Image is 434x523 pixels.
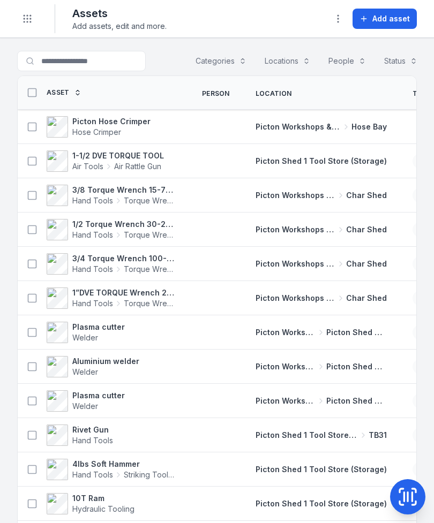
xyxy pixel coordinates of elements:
[47,88,81,97] a: Asset
[256,156,387,165] span: Picton Shed 1 Tool Store (Storage)
[256,499,387,508] span: Picton Shed 1 Tool Store (Storage)
[346,259,387,269] span: Char Shed
[72,21,167,32] span: Add assets, edit and more.
[17,9,38,29] button: Toggle navigation
[72,469,113,480] span: Hand Tools
[346,293,387,304] span: Char Shed
[72,390,125,401] strong: Plasma cutter
[369,430,387,441] span: TB31
[72,185,176,195] strong: 3/8 Torque Wrench 15-75 ft/lbs site box 2 4581
[256,464,387,475] a: Picton Shed 1 Tool Store (Storage)
[47,322,125,343] a: Plasma cutterWelder
[124,298,176,309] span: Torque Wrench
[72,504,134,513] span: Hydraulic Tooling
[72,253,176,264] strong: 3/4 Torque Wrench 100-500 ft/lbs box 2 4575
[202,89,230,98] span: Person
[124,230,176,240] span: Torque Wrench
[256,396,316,406] span: Picton Workshops & Bays
[47,356,139,377] a: Aluminium welderWelder
[256,293,387,304] a: Picton Workshops & BaysChar Shed
[353,9,417,29] button: Add asset
[72,219,176,230] strong: 1/2 Torque Wrench 30-250 ft/lbs site box 2 4579
[72,493,134,504] strong: 10T Ram
[256,327,316,338] span: Picton Workshops & Bays
[326,396,387,406] span: Picton Shed 2 Fabrication Shop
[124,469,176,480] span: Striking Tools / Hammers
[114,161,161,172] span: Air Rattle Gun
[72,287,176,298] strong: 1”DVE TORQUE Wrench 200-1000 ft/lbs 4572
[72,127,121,137] span: Hose Crimper
[72,401,98,411] span: Welder
[256,430,358,441] span: Picton Shed 1 Tool Store (Storage)
[124,264,176,275] span: Torque Wrench
[326,327,387,338] span: Picton Shed 2 Fabrication Shop
[377,51,424,71] button: Status
[72,230,113,240] span: Hand Tools
[72,459,176,469] strong: 4lbs Soft Hammer
[256,190,335,201] span: Picton Workshops & Bays
[47,150,164,172] a: 1-1/2 DVE TORQUE TOOLAir ToolsAir Rattle Gun
[256,430,387,441] a: Picton Shed 1 Tool Store (Storage)TB31
[321,51,373,71] button: People
[256,156,387,166] a: Picton Shed 1 Tool Store (Storage)
[47,88,70,97] span: Asset
[47,493,134,514] a: 10T RamHydraulic Tooling
[258,51,317,71] button: Locations
[256,122,341,132] span: Picton Workshops & Bays
[256,465,387,474] span: Picton Shed 1 Tool Store (Storage)
[351,122,387,132] span: Hose Bay
[256,89,291,98] span: Location
[47,425,113,446] a: Rivet GunHand Tools
[72,356,139,367] strong: Aluminium welder
[72,322,125,332] strong: Plasma cutter
[72,116,151,127] strong: Picton Hose Crimper
[256,361,387,372] a: Picton Workshops & BaysPicton Shed 2 Fabrication Shop
[256,259,387,269] a: Picton Workshops & BaysChar Shed
[72,161,103,172] span: Air Tools
[72,6,167,21] h2: Assets
[256,396,387,406] a: Picton Workshops & BaysPicton Shed 2 Fabrication Shop
[256,498,387,509] a: Picton Shed 1 Tool Store (Storage)
[256,361,316,372] span: Picton Workshops & Bays
[72,333,98,342] span: Welder
[47,459,176,480] a: 4lbs Soft HammerHand ToolsStriking Tools / Hammers
[256,224,387,235] a: Picton Workshops & BaysChar Shed
[346,224,387,235] span: Char Shed
[72,264,113,275] span: Hand Tools
[189,51,253,71] button: Categories
[413,89,427,98] span: Tag
[326,361,387,372] span: Picton Shed 2 Fabrication Shop
[47,287,176,309] a: 1”DVE TORQUE Wrench 200-1000 ft/lbs 4572Hand ToolsTorque Wrench
[256,293,335,304] span: Picton Workshops & Bays
[72,298,113,309] span: Hand Tools
[72,436,113,445] span: Hand Tools
[256,122,387,132] a: Picton Workshops & BaysHose Bay
[346,190,387,201] span: Char Shed
[47,185,176,206] a: 3/8 Torque Wrench 15-75 ft/lbs site box 2 4581Hand ToolsTorque Wrench
[47,116,151,138] a: Picton Hose CrimperHose Crimper
[72,195,113,206] span: Hand Tools
[72,425,113,435] strong: Rivet Gun
[256,224,335,235] span: Picton Workshops & Bays
[256,190,387,201] a: Picton Workshops & BaysChar Shed
[372,13,410,24] span: Add asset
[47,219,176,240] a: 1/2 Torque Wrench 30-250 ft/lbs site box 2 4579Hand ToolsTorque Wrench
[256,259,335,269] span: Picton Workshops & Bays
[72,150,164,161] strong: 1-1/2 DVE TORQUE TOOL
[47,253,176,275] a: 3/4 Torque Wrench 100-500 ft/lbs box 2 4575Hand ToolsTorque Wrench
[72,367,98,376] span: Welder
[256,327,387,338] a: Picton Workshops & BaysPicton Shed 2 Fabrication Shop
[47,390,125,412] a: Plasma cutterWelder
[124,195,176,206] span: Torque Wrench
